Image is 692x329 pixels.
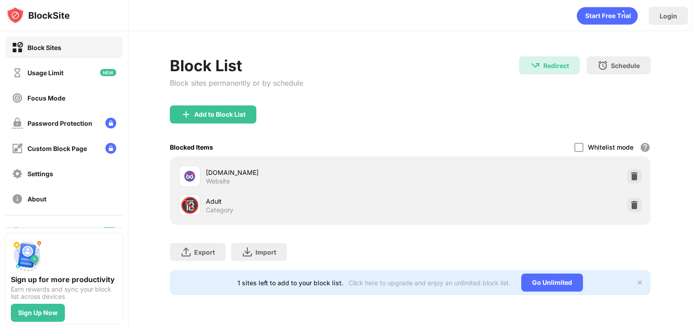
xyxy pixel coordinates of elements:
[27,170,53,178] div: Settings
[27,94,65,102] div: Focus Mode
[180,196,199,215] div: 🔞
[12,67,23,78] img: time-usage-off.svg
[521,274,583,292] div: Go Unlimited
[12,168,23,179] img: settings-off.svg
[12,193,23,205] img: about-off.svg
[611,62,640,69] div: Schedule
[6,6,70,24] img: logo-blocksite.svg
[237,279,343,287] div: 1 sites left to add to your block list.
[588,143,633,151] div: Whitelist mode
[27,195,46,203] div: About
[206,168,410,177] div: [DOMAIN_NAME]
[255,248,276,256] div: Import
[27,119,92,127] div: Password Protection
[11,239,43,271] img: push-signup.svg
[349,279,510,287] div: Click here to upgrade and enjoy an unlimited block list.
[27,69,64,77] div: Usage Limit
[577,7,638,25] div: animation
[105,118,116,128] img: lock-menu.svg
[18,309,58,316] div: Sign Up Now
[206,196,410,206] div: Adult
[636,279,643,286] img: x-button.svg
[206,177,230,185] div: Website
[660,12,677,20] div: Login
[170,143,213,151] div: Blocked Items
[206,206,233,214] div: Category
[11,226,22,237] img: blocking-icon.svg
[12,118,23,129] img: password-protection-off.svg
[100,69,116,76] img: new-icon.svg
[12,92,23,104] img: focus-off.svg
[170,56,303,75] div: Block List
[12,143,23,154] img: customize-block-page-off.svg
[184,171,195,182] img: favicons
[11,286,117,300] div: Earn rewards and sync your block list across devices
[12,42,23,53] img: block-on.svg
[27,145,87,152] div: Custom Block Page
[27,44,61,51] div: Block Sites
[105,143,116,154] img: lock-menu.svg
[11,275,117,284] div: Sign up for more productivity
[194,248,215,256] div: Export
[170,78,303,87] div: Block sites permanently or by schedule
[194,111,246,118] div: Add to Block List
[543,62,569,69] div: Redirect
